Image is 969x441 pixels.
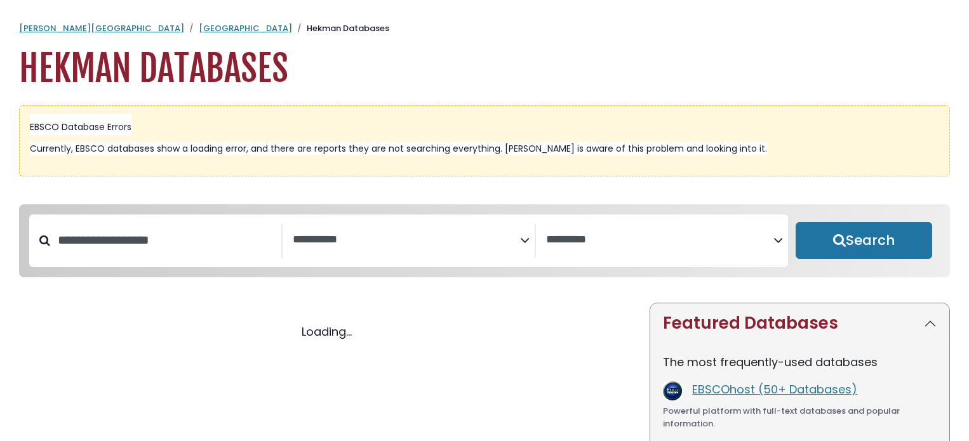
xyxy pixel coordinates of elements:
[19,204,950,278] nav: Search filters
[796,222,932,259] button: Submit for Search Results
[199,22,292,34] a: [GEOGRAPHIC_DATA]
[30,142,767,155] span: Currently, EBSCO databases show a loading error, and there are reports they are not searching eve...
[293,234,520,247] textarea: Search
[19,48,950,90] h1: Hekman Databases
[546,234,773,247] textarea: Search
[650,303,949,343] button: Featured Databases
[692,381,857,397] a: EBSCOhost (50+ Databases)
[19,323,634,340] div: Loading...
[19,22,950,35] nav: breadcrumb
[19,22,184,34] a: [PERSON_NAME][GEOGRAPHIC_DATA]
[663,405,937,430] div: Powerful platform with full-text databases and popular information.
[50,230,281,251] input: Search database by title or keyword
[663,353,937,371] p: The most frequently-used databases
[30,121,131,133] span: EBSCO Database Errors
[292,22,389,35] li: Hekman Databases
